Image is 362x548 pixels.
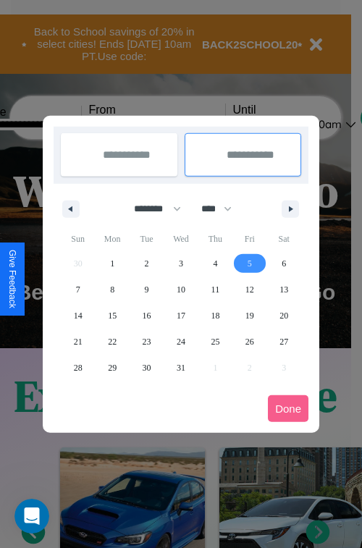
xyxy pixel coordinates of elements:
button: 22 [95,329,129,355]
span: 12 [245,277,254,303]
button: 15 [95,303,129,329]
button: 3 [164,250,198,277]
span: Thu [198,227,232,250]
button: 25 [198,329,232,355]
span: 30 [143,355,151,381]
span: 22 [108,329,117,355]
span: 14 [74,303,83,329]
button: 16 [130,303,164,329]
button: 29 [95,355,129,381]
span: 2 [145,250,149,277]
span: 10 [177,277,185,303]
span: 26 [245,329,254,355]
span: 11 [211,277,220,303]
button: 20 [267,303,301,329]
span: 25 [211,329,219,355]
button: 26 [232,329,266,355]
span: 19 [245,303,254,329]
span: 8 [110,277,114,303]
button: 30 [130,355,164,381]
span: Sun [61,227,95,250]
button: 6 [267,250,301,277]
button: 9 [130,277,164,303]
iframe: Intercom live chat [14,499,49,534]
button: 8 [95,277,129,303]
button: 31 [164,355,198,381]
span: 27 [279,329,288,355]
span: 16 [143,303,151,329]
button: 19 [232,303,266,329]
button: 10 [164,277,198,303]
span: 24 [177,329,185,355]
button: 23 [130,329,164,355]
button: 21 [61,329,95,355]
button: 1 [95,250,129,277]
span: Sat [267,227,301,250]
span: 5 [248,250,252,277]
span: 1 [110,250,114,277]
div: Give Feedback [7,250,17,308]
button: 2 [130,250,164,277]
span: 31 [177,355,185,381]
span: 4 [213,250,217,277]
span: Tue [130,227,164,250]
span: 23 [143,329,151,355]
span: 21 [74,329,83,355]
button: 17 [164,303,198,329]
button: 24 [164,329,198,355]
span: 3 [179,250,183,277]
span: 29 [108,355,117,381]
button: 12 [232,277,266,303]
span: Fri [232,227,266,250]
button: 27 [267,329,301,355]
button: 14 [61,303,95,329]
span: 7 [76,277,80,303]
button: 18 [198,303,232,329]
button: 4 [198,250,232,277]
span: 17 [177,303,185,329]
span: 6 [282,250,286,277]
button: 11 [198,277,232,303]
span: Mon [95,227,129,250]
button: 7 [61,277,95,303]
span: 15 [108,303,117,329]
span: 13 [279,277,288,303]
button: 13 [267,277,301,303]
span: 28 [74,355,83,381]
span: Wed [164,227,198,250]
span: 20 [279,303,288,329]
span: 18 [211,303,219,329]
button: Done [268,395,308,422]
button: 5 [232,250,266,277]
button: 28 [61,355,95,381]
span: 9 [145,277,149,303]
